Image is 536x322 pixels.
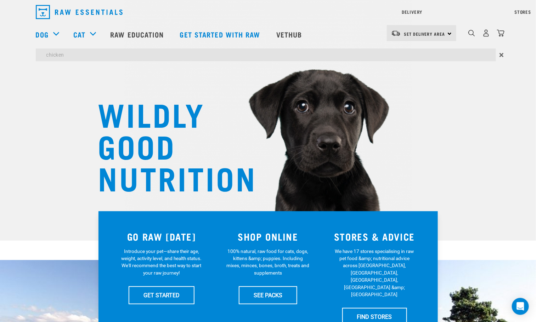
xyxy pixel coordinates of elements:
p: Introduce your pet—share their age, weight, activity level, and health status. We'll recommend th... [120,248,203,277]
div: Open Intercom Messenger [512,298,529,315]
p: 100% natural, raw food for cats, dogs, kittens &amp; puppies. Including mixes, minces, bones, bro... [226,248,310,277]
a: Raw Education [103,20,173,48]
h3: STORES & ADVICE [326,231,424,242]
nav: dropdown navigation [30,2,506,22]
a: GET STARTED [129,286,194,304]
p: We have 17 stores specialising in raw pet food &amp; nutritional advice across [GEOGRAPHIC_DATA],... [333,248,416,298]
img: van-moving.png [391,30,401,36]
span: × [500,48,504,61]
a: Delivery [402,11,422,13]
a: SEE PACKS [239,286,297,304]
a: Vethub [269,20,311,48]
a: Cat [73,29,85,40]
img: Raw Essentials Logo [36,5,123,19]
img: user.png [483,29,490,37]
input: Search... [36,48,496,61]
img: home-icon-1@2x.png [468,30,475,36]
a: Stores [515,11,531,13]
a: Dog [36,29,49,40]
span: Set Delivery Area [404,33,445,35]
img: home-icon@2x.png [497,29,504,37]
h3: SHOP ONLINE [219,231,317,242]
a: Get started with Raw [173,20,269,48]
h3: GO RAW [DATE] [113,231,211,242]
h1: WILDLY GOOD NUTRITION [98,97,240,193]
